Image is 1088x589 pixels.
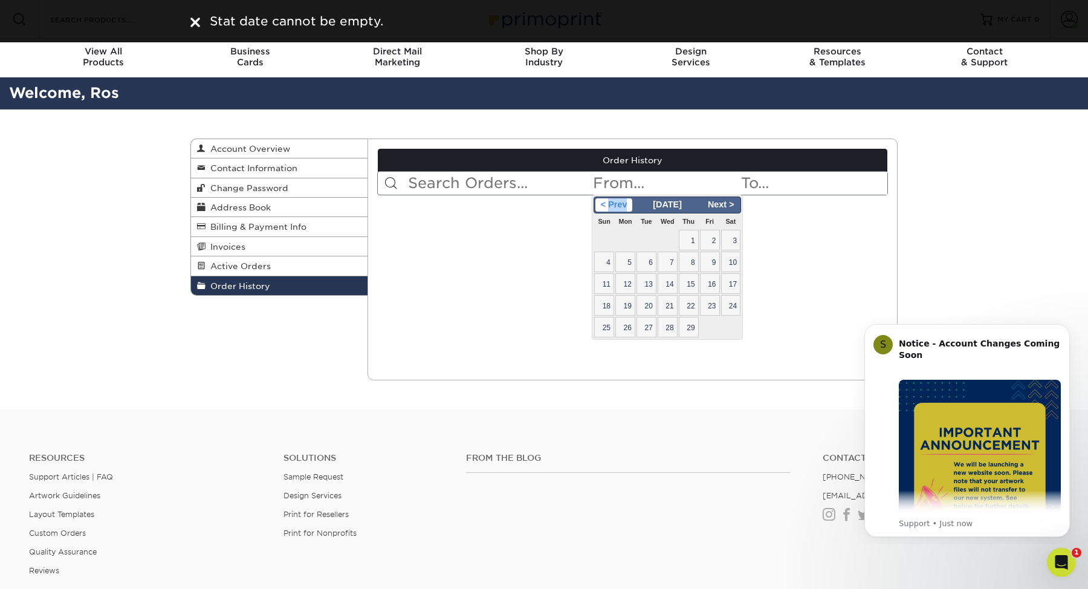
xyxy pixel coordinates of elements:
div: Services [617,46,764,68]
span: 20 [636,295,656,316]
span: Business [177,46,324,57]
a: Contact [823,453,1059,463]
span: Billing & Payment Info [206,222,306,232]
span: 15 [679,273,699,294]
a: DesignServices [617,39,764,77]
span: Next > [702,198,739,212]
a: Active Orders [191,256,368,276]
a: Print for Resellers [283,510,349,519]
a: [EMAIL_ADDRESS][DOMAIN_NAME] [823,491,967,500]
a: Custom Orders [29,529,86,538]
a: Invoices [191,237,368,256]
th: Fri [699,213,720,229]
a: Artwork Guidelines [29,491,100,500]
span: < Prev [595,198,632,212]
a: Print for Nonprofits [283,529,357,538]
a: Contact Information [191,158,368,178]
input: From... [592,172,739,195]
th: Sat [720,213,742,229]
span: 19 [615,295,635,316]
span: 25 [594,317,614,337]
span: Change Password [206,183,288,193]
a: BusinessCards [177,39,324,77]
h4: Solutions [283,453,447,463]
div: Cards [177,46,324,68]
a: Direct MailMarketing [324,39,471,77]
span: Order History [206,281,270,291]
span: 1 [679,230,699,250]
img: close [190,18,200,27]
span: 26 [615,317,635,337]
a: [PHONE_NUMBER] [823,472,898,481]
span: Invoices [206,242,245,252]
a: Address Book [191,198,368,217]
span: 10 [721,252,741,272]
span: Account Overview [206,144,290,154]
span: 11 [594,273,614,294]
span: 24 [721,295,741,316]
th: Tue [636,213,657,229]
input: To... [740,172,887,195]
span: Active Orders [206,261,271,271]
span: Direct Mail [324,46,471,57]
a: Order History [191,276,368,295]
span: 21 [658,295,678,316]
span: 23 [700,295,720,316]
th: Wed [657,213,678,229]
span: 6 [636,252,656,272]
div: & Templates [764,46,911,68]
span: 1 [1072,548,1081,558]
a: View AllProducts [30,39,177,77]
span: Resources [764,46,911,57]
div: Products [30,46,177,68]
span: 27 [636,317,656,337]
h4: From the Blog [466,453,790,463]
div: & Support [911,46,1058,68]
div: Marketing [324,46,471,68]
th: Sun [594,213,615,229]
input: Search Orders... [407,172,592,195]
span: 12 [615,273,635,294]
span: Contact [911,46,1058,57]
a: Sample Request [283,472,343,481]
span: [DATE] [649,200,686,209]
h4: Resources [29,453,265,463]
a: Billing & Payment Info [191,217,368,236]
span: 5 [615,252,635,272]
span: 13 [636,273,656,294]
span: Stat date cannot be empty. [210,14,383,28]
a: Order History [378,149,888,172]
a: Contact& Support [911,39,1058,77]
iframe: Intercom live chat [1047,548,1076,577]
span: 14 [658,273,678,294]
a: Support Articles | FAQ [29,472,113,481]
span: 28 [658,317,678,337]
span: 29 [679,317,699,337]
th: Mon [615,213,636,229]
span: 7 [658,252,678,272]
span: Design [617,46,764,57]
a: Layout Templates [29,510,94,519]
span: 8 [679,252,699,272]
span: Shop By [471,46,618,57]
span: 16 [700,273,720,294]
span: View All [30,46,177,57]
span: 18 [594,295,614,316]
span: 17 [721,273,741,294]
a: Account Overview [191,139,368,158]
span: 3 [721,230,741,250]
span: 4 [594,252,614,272]
span: Address Book [206,203,271,212]
a: Shop ByIndustry [471,39,618,77]
th: Thu [678,213,699,229]
iframe: Intercom notifications message [846,313,1088,544]
span: Contact Information [206,163,297,173]
a: Resources& Templates [764,39,911,77]
a: Change Password [191,178,368,198]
